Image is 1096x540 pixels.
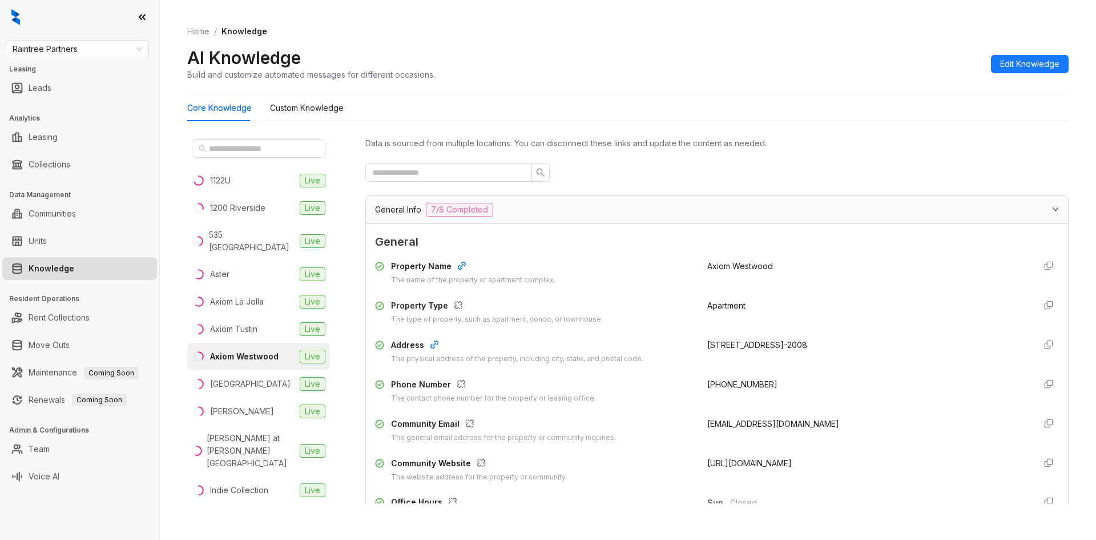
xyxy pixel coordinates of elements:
[9,64,159,74] h3: Leasing
[29,438,50,461] a: Team
[1052,206,1059,213] span: expanded
[29,465,59,488] a: Voice AI
[391,418,616,433] div: Community Email
[9,425,159,435] h3: Admin & Configurations
[187,69,435,81] div: Build and customize automated messages for different occasions.
[707,339,1026,351] div: [STREET_ADDRESS]-2008
[210,295,264,308] div: Axiom La Jolla
[9,113,159,123] h3: Analytics
[300,174,325,187] span: Live
[365,137,1069,150] div: Data is sourced from multiple locations. You can disconnect these links and update the content as...
[391,299,603,314] div: Property Type
[300,377,325,391] span: Live
[29,257,74,280] a: Knowledge
[991,55,1069,73] button: Edit Knowledge
[300,350,325,363] span: Live
[207,432,295,470] div: [PERSON_NAME] at [PERSON_NAME][GEOGRAPHIC_DATA]
[1000,58,1059,70] span: Edit Knowledge
[187,102,252,114] div: Core Knowledge
[391,496,622,511] div: Office Hours
[2,257,157,280] li: Knowledge
[187,47,301,69] h2: AI Knowledge
[210,174,231,187] div: 1122U
[29,126,58,149] a: Leasing
[707,458,792,468] span: [URL][DOMAIN_NAME]
[29,334,70,357] a: Move Outs
[199,145,207,153] span: search
[29,77,51,99] a: Leads
[72,394,127,406] span: Coming Soon
[29,389,127,411] a: RenewalsComing Soon
[2,230,157,253] li: Units
[300,201,325,215] span: Live
[210,323,257,335] div: Axiom Tustin
[209,229,295,254] div: 535 [GEOGRAPHIC_DATA]
[391,378,596,393] div: Phone Number
[210,268,229,281] div: Aster
[84,367,139,379] span: Coming Soon
[29,306,90,329] a: Rent Collections
[2,202,157,225] li: Communities
[300,295,325,309] span: Live
[29,153,70,176] a: Collections
[270,102,344,114] div: Custom Knowledge
[9,190,159,200] h3: Data Management
[300,322,325,336] span: Live
[11,9,20,25] img: logo
[2,77,157,99] li: Leads
[707,379,777,389] span: [PHONE_NUMBER]
[707,301,746,310] span: Apartment
[375,233,1059,251] span: General
[2,361,157,384] li: Maintenance
[210,378,291,390] div: [GEOGRAPHIC_DATA]
[9,294,159,304] h3: Resident Operations
[210,202,265,214] div: 1200 Riverside
[391,393,596,404] div: The contact phone number for the property or leasing office.
[2,389,157,411] li: Renewals
[391,354,643,365] div: The physical address of the property, including city, state, and postal code.
[730,497,1026,509] span: Closed
[536,168,545,177] span: search
[221,26,267,36] span: Knowledge
[29,230,47,253] a: Units
[300,483,325,497] span: Live
[300,405,325,418] span: Live
[2,126,157,149] li: Leasing
[366,196,1068,223] div: General Info7/8 Completed
[391,339,643,354] div: Address
[300,444,325,458] span: Live
[707,419,839,429] span: [EMAIL_ADDRESS][DOMAIN_NAME]
[391,433,616,443] div: The general email address for the property or community inquiries.
[300,267,325,281] span: Live
[391,314,603,325] div: The type of property, such as apartment, condo, or townhouse.
[210,405,274,418] div: [PERSON_NAME]
[426,203,493,217] span: 7/8 Completed
[300,234,325,248] span: Live
[391,472,567,483] div: The website address for the property or community.
[2,306,157,329] li: Rent Collections
[29,202,76,225] a: Communities
[707,261,773,271] span: Axiom Westwood
[391,260,555,275] div: Property Name
[185,25,212,38] a: Home
[210,350,279,363] div: Axiom Westwood
[2,465,157,488] li: Voice AI
[2,334,157,357] li: Move Outs
[2,438,157,461] li: Team
[707,497,730,509] span: Sun
[391,275,555,286] div: The name of the property or apartment complex.
[13,41,142,58] span: Raintree Partners
[391,457,567,472] div: Community Website
[210,484,268,497] div: Indie Collection
[214,25,217,38] li: /
[375,203,421,216] span: General Info
[2,153,157,176] li: Collections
